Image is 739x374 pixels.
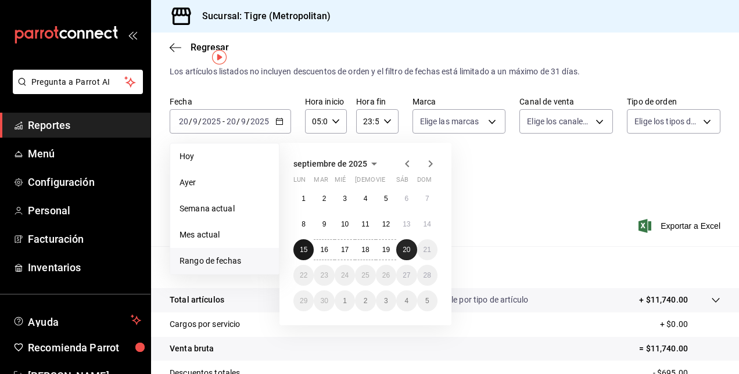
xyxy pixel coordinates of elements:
[404,195,408,203] abbr: 6 de septiembre de 2025
[314,214,334,235] button: 9 de septiembre de 2025
[341,271,349,279] abbr: 24 de septiembre de 2025
[223,117,225,126] span: -
[396,239,417,260] button: 20 de septiembre de 2025
[417,265,437,286] button: 28 de septiembre de 2025
[250,117,270,126] input: ----
[519,98,613,106] label: Canal de venta
[314,188,334,209] button: 2 de septiembre de 2025
[192,117,198,126] input: --
[170,98,291,106] label: Fecha
[396,176,408,188] abbr: sábado
[28,313,126,327] span: Ayuda
[189,117,192,126] span: /
[356,98,398,106] label: Hora fin
[424,271,431,279] abbr: 28 de septiembre de 2025
[320,297,328,305] abbr: 30 de septiembre de 2025
[293,214,314,235] button: 8 de septiembre de 2025
[28,203,141,218] span: Personal
[293,159,367,168] span: septiembre de 2025
[128,30,137,39] button: open_drawer_menu
[170,343,214,355] p: Venta bruta
[343,195,347,203] abbr: 3 de septiembre de 2025
[634,116,699,127] span: Elige los tipos de orden
[170,318,241,330] p: Cargos por servicio
[417,188,437,209] button: 7 de septiembre de 2025
[341,246,349,254] abbr: 17 de septiembre de 2025
[180,229,270,241] span: Mes actual
[639,343,720,355] p: = $11,740.00
[382,220,390,228] abbr: 12 de septiembre de 2025
[382,271,390,279] abbr: 26 de septiembre de 2025
[300,297,307,305] abbr: 29 de septiembre de 2025
[335,290,355,311] button: 1 de octubre de 2025
[376,290,396,311] button: 3 de octubre de 2025
[293,188,314,209] button: 1 de septiembre de 2025
[396,265,417,286] button: 27 de septiembre de 2025
[198,117,202,126] span: /
[193,9,331,23] h3: Sucursal: Tigre (Metropolitan)
[293,157,381,171] button: septiembre de 2025
[361,220,369,228] abbr: 11 de septiembre de 2025
[178,117,189,126] input: --
[412,98,506,106] label: Marca
[417,176,432,188] abbr: domingo
[403,220,410,228] abbr: 13 de septiembre de 2025
[31,76,125,88] span: Pregunta a Parrot AI
[417,214,437,235] button: 14 de septiembre de 2025
[322,220,327,228] abbr: 9 de septiembre de 2025
[376,239,396,260] button: 19 de septiembre de 2025
[236,117,240,126] span: /
[300,246,307,254] abbr: 15 de septiembre de 2025
[384,297,388,305] abbr: 3 de octubre de 2025
[180,177,270,189] span: Ayer
[335,265,355,286] button: 24 de septiembre de 2025
[335,176,346,188] abbr: miércoles
[355,214,375,235] button: 11 de septiembre de 2025
[212,50,227,64] img: Tooltip marker
[384,195,388,203] abbr: 5 de septiembre de 2025
[382,246,390,254] abbr: 19 de septiembre de 2025
[404,297,408,305] abbr: 4 de octubre de 2025
[293,265,314,286] button: 22 de septiembre de 2025
[361,271,369,279] abbr: 25 de septiembre de 2025
[322,195,327,203] abbr: 2 de septiembre de 2025
[396,214,417,235] button: 13 de septiembre de 2025
[8,84,143,96] a: Pregunta a Parrot AI
[355,188,375,209] button: 4 de septiembre de 2025
[314,290,334,311] button: 30 de septiembre de 2025
[28,117,141,133] span: Reportes
[191,42,229,53] span: Regresar
[28,146,141,161] span: Menú
[170,66,720,78] div: Los artículos listados no incluyen descuentos de orden y el filtro de fechas está limitado a un m...
[170,42,229,53] button: Regresar
[376,214,396,235] button: 12 de septiembre de 2025
[376,176,385,188] abbr: viernes
[320,246,328,254] abbr: 16 de septiembre de 2025
[335,214,355,235] button: 10 de septiembre de 2025
[424,220,431,228] abbr: 14 de septiembre de 2025
[180,150,270,163] span: Hoy
[364,297,368,305] abbr: 2 de octubre de 2025
[28,174,141,190] span: Configuración
[314,265,334,286] button: 23 de septiembre de 2025
[396,188,417,209] button: 6 de septiembre de 2025
[202,117,221,126] input: ----
[335,188,355,209] button: 3 de septiembre de 2025
[241,117,246,126] input: --
[335,239,355,260] button: 17 de septiembre de 2025
[320,271,328,279] abbr: 23 de septiembre de 2025
[355,290,375,311] button: 2 de octubre de 2025
[641,219,720,233] button: Exportar a Excel
[302,195,306,203] abbr: 1 de septiembre de 2025
[180,203,270,215] span: Semana actual
[314,176,328,188] abbr: martes
[424,246,431,254] abbr: 21 de septiembre de 2025
[302,220,306,228] abbr: 8 de septiembre de 2025
[28,260,141,275] span: Inventarios
[341,220,349,228] abbr: 10 de septiembre de 2025
[28,340,141,355] span: Recomienda Parrot
[396,290,417,311] button: 4 de octubre de 2025
[343,297,347,305] abbr: 1 de octubre de 2025
[527,116,591,127] span: Elige los canales de venta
